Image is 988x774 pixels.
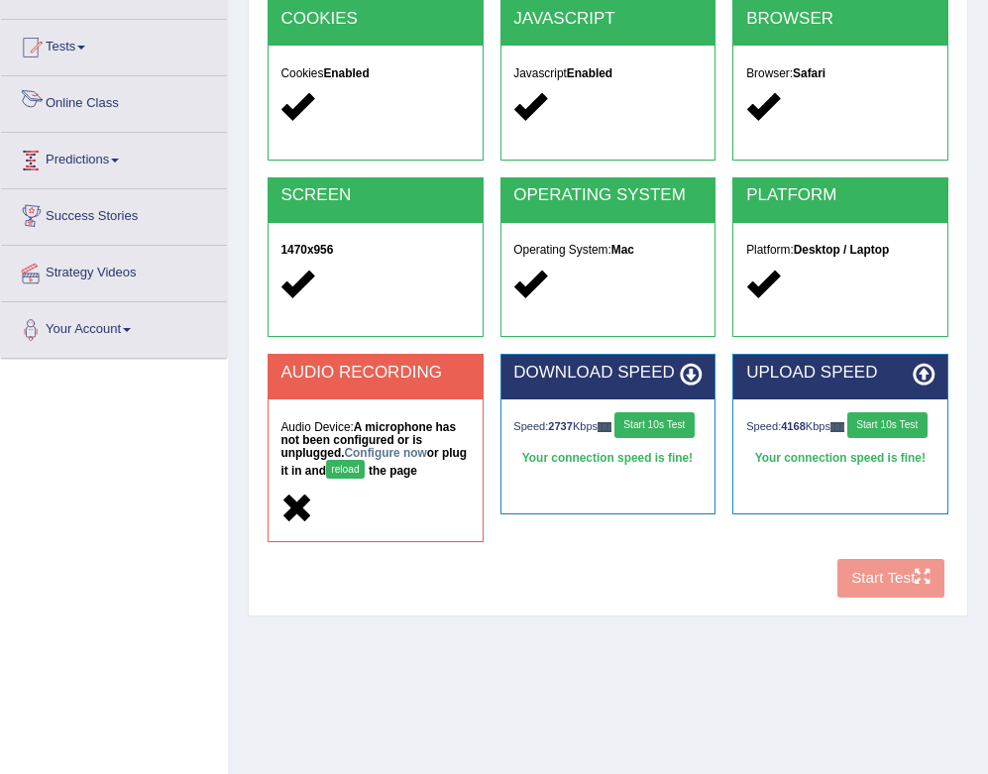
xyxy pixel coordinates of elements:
button: Start 10s Test [614,412,695,438]
div: Your connection speed is fine! [513,446,702,472]
strong: Safari [793,66,825,80]
a: Tests [1,20,227,69]
img: ajax-loader-fb-connection.gif [598,422,611,431]
h2: JAVASCRIPT [513,10,702,29]
h5: Cookies [280,67,469,80]
button: Start 10s Test [847,412,928,438]
strong: Mac [611,243,634,257]
a: Your Account [1,302,227,352]
strong: Enabled [567,66,612,80]
a: Strategy Videos [1,246,227,295]
strong: 4168 [781,420,806,432]
h2: SCREEN [280,186,469,205]
a: Predictions [1,133,227,182]
h2: DOWNLOAD SPEED [513,364,702,383]
div: Speed: Kbps [746,412,934,442]
h5: Browser: [746,67,934,80]
h5: Audio Device: [280,421,469,484]
h2: COOKIES [280,10,469,29]
h2: AUDIO RECORDING [280,364,469,383]
h5: Javascript [513,67,702,80]
h5: Platform: [746,244,934,257]
h2: UPLOAD SPEED [746,364,934,383]
strong: 1470x956 [280,243,333,257]
h2: BROWSER [746,10,934,29]
a: Configure now [345,446,427,460]
h2: OPERATING SYSTEM [513,186,702,205]
strong: Desktop / Laptop [794,243,889,257]
img: ajax-loader-fb-connection.gif [830,422,844,431]
strong: Enabled [323,66,369,80]
h5: Operating System: [513,244,702,257]
h2: PLATFORM [746,186,934,205]
strong: A microphone has not been configured or is unplugged. or plug it in and the page [280,420,467,478]
a: Online Class [1,76,227,126]
button: reload [326,460,365,479]
div: Your connection speed is fine! [746,446,934,472]
a: Success Stories [1,189,227,239]
div: Speed: Kbps [513,412,702,442]
strong: 2737 [548,420,573,432]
